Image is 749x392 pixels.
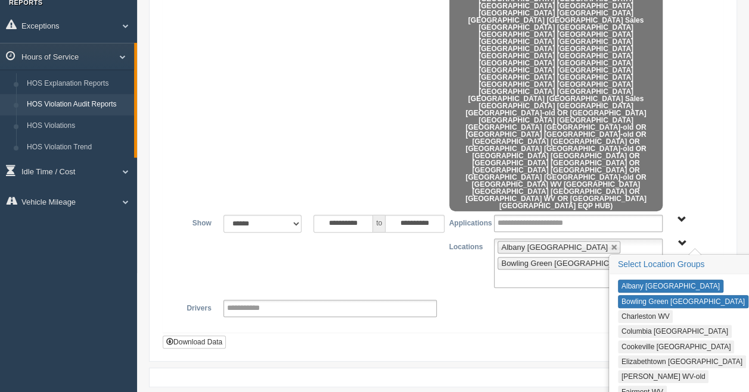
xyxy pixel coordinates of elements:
[443,239,489,253] label: Locations
[172,300,217,314] label: Drivers
[618,295,748,308] button: Bowling Green [GEOGRAPHIC_DATA]
[501,243,608,252] span: Albany [GEOGRAPHIC_DATA]
[618,370,709,383] button: [PERSON_NAME] WV-old
[21,94,134,115] a: HOS Violation Audit Reports
[172,215,217,229] label: Show
[21,115,134,137] a: HOS Violations
[618,355,746,368] button: Elizabethtown [GEOGRAPHIC_DATA]
[21,137,134,158] a: HOS Violation Trend
[618,340,735,353] button: Cookeville [GEOGRAPHIC_DATA]
[163,335,226,349] button: Download Data
[21,73,134,95] a: HOS Explanation Reports
[443,215,488,229] label: Applications
[501,259,635,268] span: Bowling Green [GEOGRAPHIC_DATA]
[618,280,723,293] button: Albany [GEOGRAPHIC_DATA]
[373,215,385,233] span: to
[618,325,732,338] button: Columbia [GEOGRAPHIC_DATA]
[618,310,673,323] button: Charleston WV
